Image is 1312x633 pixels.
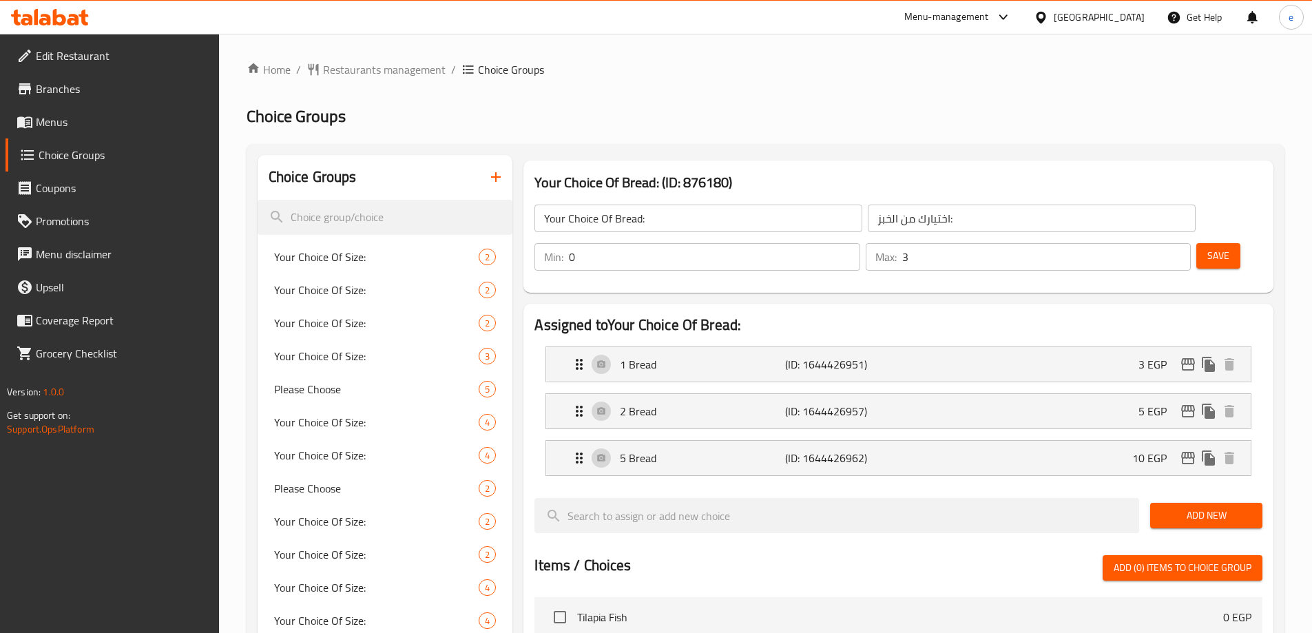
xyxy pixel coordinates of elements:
span: 2 [479,515,495,528]
div: Choices [479,414,496,430]
span: 1.0.0 [43,383,64,401]
p: (ID: 1644426951) [785,356,895,373]
span: Your Choice Of Size: [274,348,479,364]
button: edit [1178,354,1198,375]
input: search [258,200,513,235]
span: Coupons [36,180,208,196]
a: Edit Restaurant [6,39,219,72]
span: Choice Groups [478,61,544,78]
div: Please Choose5 [258,373,513,406]
span: Branches [36,81,208,97]
span: Version: [7,383,41,401]
div: Menu-management [904,9,989,25]
button: edit [1178,401,1198,422]
div: Your Choice Of Size:4 [258,571,513,604]
div: Choices [479,315,496,331]
span: 4 [479,614,495,627]
span: Save [1207,247,1229,264]
span: 2 [479,251,495,264]
p: 5 Bread [620,450,784,466]
span: Select choice [545,603,574,632]
span: 5 [479,383,495,396]
button: duplicate [1198,354,1219,375]
div: Your Choice Of Size:3 [258,340,513,373]
button: duplicate [1198,448,1219,468]
h2: Items / Choices [534,555,631,576]
span: Please Choose [274,381,479,397]
span: Menu disclaimer [36,246,208,262]
span: Choice Groups [39,147,208,163]
h2: Choice Groups [269,167,357,187]
span: Add New [1161,507,1251,524]
a: Home [247,61,291,78]
span: Coverage Report [36,312,208,329]
a: Support.OpsPlatform [7,420,94,438]
h2: Assigned to Your Choice Of Bread: [534,315,1262,335]
button: Add (0) items to choice group [1103,555,1262,581]
span: 2 [479,548,495,561]
p: (ID: 1644426957) [785,403,895,419]
span: Your Choice Of Size: [274,612,479,629]
div: Your Choice Of Size:2 [258,273,513,307]
p: 2 Bread [620,403,784,419]
span: 2 [479,482,495,495]
span: Add (0) items to choice group [1114,559,1251,577]
span: Your Choice Of Size: [274,579,479,596]
div: [GEOGRAPHIC_DATA] [1054,10,1145,25]
span: Menus [36,114,208,130]
div: Please Choose2 [258,472,513,505]
li: Expand [534,341,1262,388]
p: 10 EGP [1132,450,1178,466]
span: 4 [479,581,495,594]
span: 4 [479,416,495,429]
a: Restaurants management [306,61,446,78]
button: delete [1219,354,1240,375]
span: e [1289,10,1293,25]
a: Promotions [6,205,219,238]
a: Coupons [6,172,219,205]
h3: Your Choice Of Bread: (ID: 876180) [534,172,1262,194]
div: Your Choice Of Size:4 [258,439,513,472]
span: 2 [479,284,495,297]
a: Branches [6,72,219,105]
span: Please Choose [274,480,479,497]
a: Menu disclaimer [6,238,219,271]
p: (ID: 1644426962) [785,450,895,466]
div: Expand [546,441,1251,475]
div: Choices [479,612,496,629]
div: Your Choice Of Size:2 [258,307,513,340]
p: 1 Bread [620,356,784,373]
span: 4 [479,449,495,462]
a: Grocery Checklist [6,337,219,370]
li: Expand [534,435,1262,481]
div: Choices [479,480,496,497]
div: Choices [479,546,496,563]
div: Your Choice Of Size:2 [258,538,513,571]
span: Your Choice Of Size: [274,249,479,265]
p: 3 EGP [1138,356,1178,373]
span: Get support on: [7,406,70,424]
button: Save [1196,243,1240,269]
div: Expand [546,394,1251,428]
span: Your Choice Of Size: [274,513,479,530]
span: Promotions [36,213,208,229]
span: Tilapia Fish [577,609,1223,625]
span: Your Choice Of Size: [274,447,479,464]
div: Choices [479,579,496,596]
span: 2 [479,317,495,330]
div: Choices [479,249,496,265]
span: Your Choice Of Size: [274,282,479,298]
span: Grocery Checklist [36,345,208,362]
span: Edit Restaurant [36,48,208,64]
span: Upsell [36,279,208,295]
button: Add New [1150,503,1262,528]
button: delete [1219,448,1240,468]
div: Your Choice Of Size:2 [258,240,513,273]
p: Max: [875,249,897,265]
span: Choice Groups [247,101,346,132]
span: Restaurants management [323,61,446,78]
p: 0 EGP [1223,609,1251,625]
div: Choices [479,381,496,397]
span: Your Choice Of Size: [274,414,479,430]
div: Expand [546,347,1251,382]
